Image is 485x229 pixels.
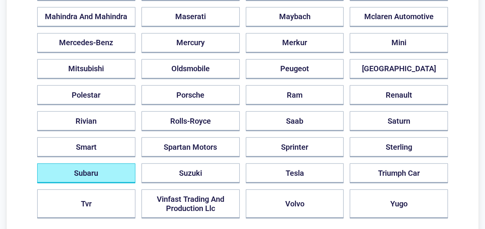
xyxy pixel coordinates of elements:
button: Merkur [246,33,344,53]
button: Subaru [37,163,135,183]
button: Smart [37,137,135,157]
button: [GEOGRAPHIC_DATA] [350,59,448,79]
button: Maserati [141,7,240,27]
button: Mercury [141,33,240,53]
button: Mini [350,33,448,53]
button: Saturn [350,111,448,131]
button: Mclaren Automotive [350,7,448,27]
button: Rolls-Royce [141,111,240,131]
button: Oldsmobile [141,59,240,79]
button: Ram [246,85,344,105]
button: Polestar [37,85,135,105]
button: Sterling [350,137,448,157]
button: Maybach [246,7,344,27]
button: Renault [350,85,448,105]
button: Rivian [37,111,135,131]
button: Vinfast Trading And Production Llc [141,189,240,218]
button: Tesla [246,163,344,183]
button: Tvr [37,189,135,218]
button: Suzuki [141,163,240,183]
button: Peugeot [246,59,344,79]
button: Mitsubishi [37,59,135,79]
button: Mahindra And Mahindra [37,7,135,27]
button: Spartan Motors [141,137,240,157]
button: Saab [246,111,344,131]
button: Mercedes-Benz [37,33,135,53]
button: Sprinter [246,137,344,157]
button: Yugo [350,189,448,218]
button: Triumph Car [350,163,448,183]
button: Porsche [141,85,240,105]
button: Volvo [246,189,344,218]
